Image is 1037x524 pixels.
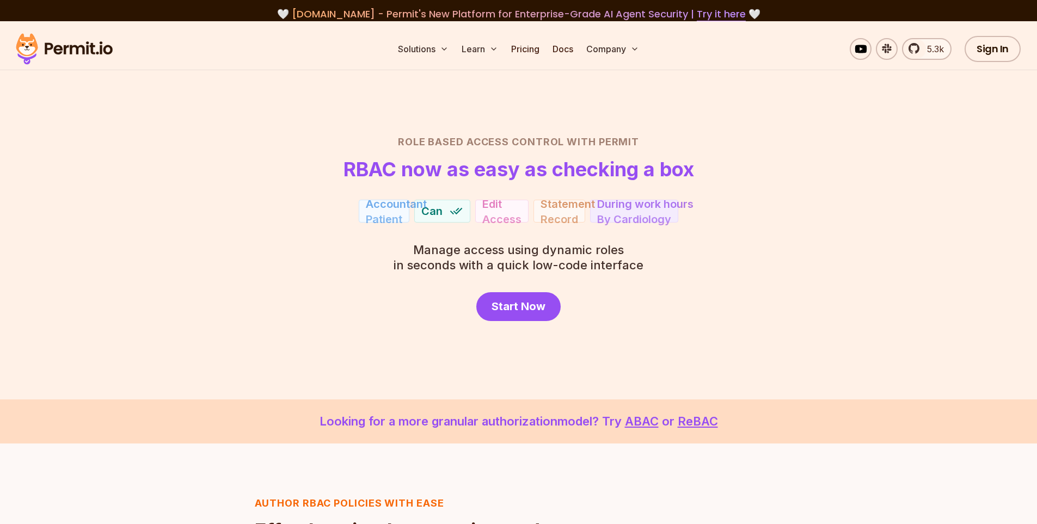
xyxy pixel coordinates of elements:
[548,38,578,60] a: Docs
[292,7,746,21] span: [DOMAIN_NAME] - Permit's New Platform for Enterprise-Grade AI Agent Security |
[567,134,639,150] span: with Permit
[582,38,643,60] button: Company
[965,36,1021,62] a: Sign In
[507,38,544,60] a: Pricing
[482,212,521,227] div: Access
[255,496,552,511] h3: Author RBAC POLICIES with EASE
[138,134,900,150] h2: Role Based Access Control
[921,42,944,56] span: 5.3k
[597,196,694,212] div: During work hours
[678,414,718,428] a: ReBAC
[482,196,502,212] div: Edit
[26,412,1011,430] p: Looking for a more granular authorization model? Try or
[394,38,453,60] button: Solutions
[541,212,578,227] div: Record
[394,242,643,273] p: in seconds with a quick low-code interface
[541,196,595,212] div: Statement
[366,196,427,212] div: Accountant
[476,292,561,321] a: Start Now
[11,30,118,67] img: Permit logo
[26,7,1011,22] div: 🤍 🤍
[457,38,502,60] button: Learn
[625,414,659,428] a: ABAC
[343,158,694,180] h1: RBAC now as easy as checking a box
[366,212,402,227] div: Patient
[597,212,671,227] div: By Cardiology
[492,299,545,314] span: Start Now
[394,242,643,257] span: Manage access using dynamic roles
[421,204,443,219] span: Can
[697,7,746,21] a: Try it here
[902,38,952,60] a: 5.3k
